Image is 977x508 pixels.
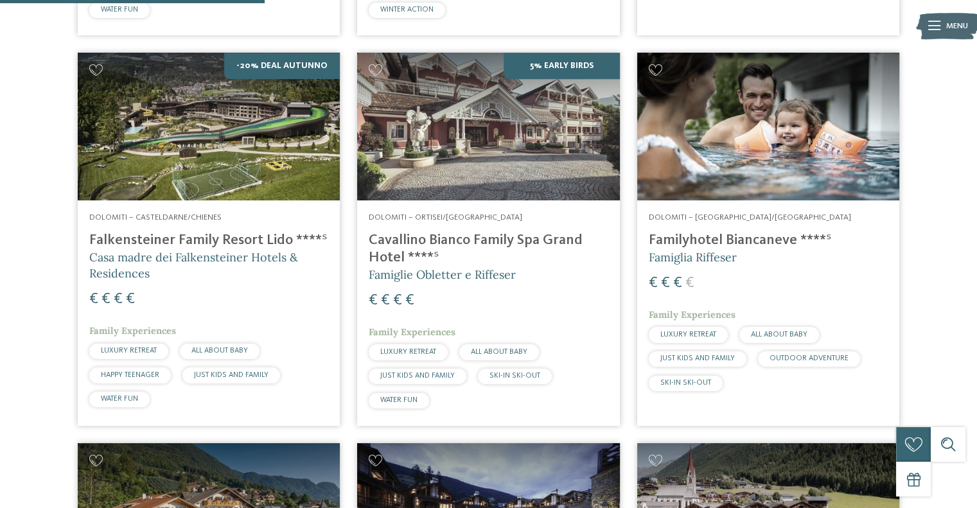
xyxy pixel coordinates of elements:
span: Family Experiences [649,309,735,320]
span: € [381,293,390,308]
span: € [101,292,110,307]
span: Famiglie Obletter e Riffeser [369,267,516,282]
span: Dolomiti – Casteldarne/Chienes [89,213,222,222]
span: € [649,276,658,291]
span: JUST KIDS AND FAMILY [380,372,455,380]
span: € [393,293,402,308]
span: € [369,293,378,308]
span: € [673,276,682,291]
img: Cercate un hotel per famiglie? Qui troverete solo i migliori! [637,53,899,200]
span: WATER FUN [380,396,418,404]
span: € [114,292,123,307]
span: Casa madre dei Falkensteiner Hotels & Residences [89,250,298,281]
h4: Cavallino Bianco Family Spa Grand Hotel ****ˢ [369,232,608,267]
a: Cercate un hotel per famiglie? Qui troverete solo i migliori! 5% Early Birds Dolomiti – Ortisei/[... [357,53,619,426]
span: JUST KIDS AND FAMILY [194,371,268,379]
img: Cercate un hotel per famiglie? Qui troverete solo i migliori! [78,53,340,200]
span: SKI-IN SKI-OUT [660,379,711,387]
span: LUXURY RETREAT [380,348,436,356]
span: ALL ABOUT BABY [751,331,807,338]
a: Cercate un hotel per famiglie? Qui troverete solo i migliori! -20% Deal Autunno Dolomiti – Castel... [78,53,340,426]
span: WATER FUN [101,395,138,403]
span: HAPPY TEENAGER [101,371,159,379]
span: JUST KIDS AND FAMILY [660,355,735,362]
span: OUTDOOR ADVENTURE [770,355,849,362]
span: WATER FUN [101,6,138,13]
h4: Falkensteiner Family Resort Lido ****ˢ [89,232,328,249]
span: Family Experiences [369,326,455,338]
span: Family Experiences [89,325,176,337]
span: SKI-IN SKI-OUT [489,372,540,380]
span: € [126,292,135,307]
span: ALL ABOUT BABY [471,348,527,356]
span: € [405,293,414,308]
span: Dolomiti – Ortisei/[GEOGRAPHIC_DATA] [369,213,522,222]
span: € [661,276,670,291]
span: € [685,276,694,291]
img: Family Spa Grand Hotel Cavallino Bianco ****ˢ [357,53,619,200]
h4: Familyhotel Biancaneve ****ˢ [649,232,888,249]
span: LUXURY RETREAT [660,331,716,338]
span: ALL ABOUT BABY [191,347,248,355]
span: € [89,292,98,307]
a: Cercate un hotel per famiglie? Qui troverete solo i migliori! Dolomiti – [GEOGRAPHIC_DATA]/[GEOGR... [637,53,899,426]
span: LUXURY RETREAT [101,347,157,355]
span: Famiglia Riffeser [649,250,737,265]
span: WINTER ACTION [380,6,434,13]
span: Dolomiti – [GEOGRAPHIC_DATA]/[GEOGRAPHIC_DATA] [649,213,851,222]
